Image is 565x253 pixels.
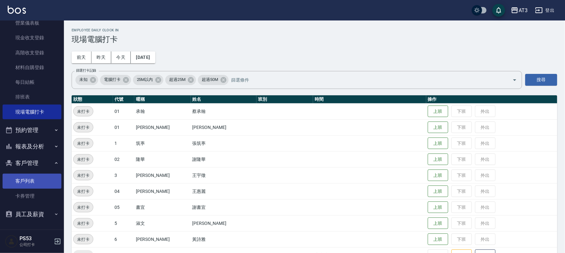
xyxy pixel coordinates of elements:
[74,236,93,243] span: 未打卡
[134,119,191,135] td: [PERSON_NAME]
[428,154,448,165] button: 上班
[133,76,157,83] span: 25M以內
[191,199,257,215] td: 謝書宜
[428,202,448,213] button: 上班
[165,75,196,85] div: 超過25M
[3,30,61,45] a: 現金收支登錄
[113,103,134,119] td: 01
[3,174,61,188] a: 客戶列表
[230,74,501,85] input: 篩選條件
[72,51,91,63] button: 前天
[113,135,134,151] td: 1
[74,172,93,179] span: 未打卡
[191,95,257,104] th: 姓名
[134,215,191,231] td: 淑文
[20,242,52,248] p: 公司打卡
[134,231,191,247] td: [PERSON_NAME]
[74,188,93,195] span: 未打卡
[76,68,96,73] label: 篩選打卡記錄
[113,151,134,167] td: 02
[113,183,134,199] td: 04
[533,4,557,16] button: 登出
[113,95,134,104] th: 代號
[428,138,448,149] button: 上班
[3,105,61,119] a: 現場電腦打卡
[519,6,528,14] div: AT3
[8,6,26,14] img: Logo
[113,215,134,231] td: 5
[113,119,134,135] td: 01
[134,199,191,215] td: 書宜
[3,138,61,155] button: 報表及分析
[3,16,61,30] a: 營業儀表板
[133,75,164,85] div: 25M以內
[72,95,113,104] th: 狀態
[75,76,91,83] span: 未知
[191,167,257,183] td: 王宇徵
[428,233,448,245] button: 上班
[74,204,93,211] span: 未打卡
[113,199,134,215] td: 05
[191,151,257,167] td: 謝隆華
[100,75,131,85] div: 電腦打卡
[72,28,557,32] h2: Employee Daily Clock In
[3,189,61,203] a: 卡券管理
[191,119,257,135] td: [PERSON_NAME]
[3,206,61,223] button: 員工及薪資
[134,103,191,119] td: 承翰
[313,95,426,104] th: 時間
[74,156,93,163] span: 未打卡
[428,106,448,117] button: 上班
[428,170,448,181] button: 上班
[3,122,61,138] button: 預約管理
[191,135,257,151] td: 張筑葶
[428,217,448,229] button: 上班
[74,220,93,227] span: 未打卡
[72,35,557,44] h3: 現場電腦打卡
[20,235,52,242] h5: PS53
[74,124,93,131] span: 未打卡
[426,95,557,104] th: 操作
[111,51,131,63] button: 今天
[525,74,557,86] button: 搜尋
[3,155,61,171] button: 客戶管理
[100,76,124,83] span: 電腦打卡
[113,167,134,183] td: 3
[165,76,189,83] span: 超過25M
[428,122,448,133] button: 上班
[131,51,155,63] button: [DATE]
[508,4,530,17] button: AT3
[75,75,98,85] div: 未知
[191,103,257,119] td: 蔡承翰
[3,90,61,104] a: 排班表
[134,135,191,151] td: 筑葶
[191,215,257,231] td: [PERSON_NAME]
[428,186,448,197] button: 上班
[113,231,134,247] td: 6
[256,95,313,104] th: 班別
[134,167,191,183] td: [PERSON_NAME]
[492,4,505,17] button: save
[191,231,257,247] td: 黃詩雅
[74,108,93,115] span: 未打卡
[3,60,61,75] a: 材料自購登錄
[3,75,61,90] a: 每日結帳
[198,75,229,85] div: 超過50M
[74,140,93,147] span: 未打卡
[134,151,191,167] td: 隆華
[191,183,257,199] td: 王惠麗
[5,235,18,248] img: Person
[91,51,111,63] button: 昨天
[198,76,222,83] span: 超過50M
[510,75,520,85] button: Open
[134,183,191,199] td: [PERSON_NAME]
[3,45,61,60] a: 高階收支登錄
[134,95,191,104] th: 暱稱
